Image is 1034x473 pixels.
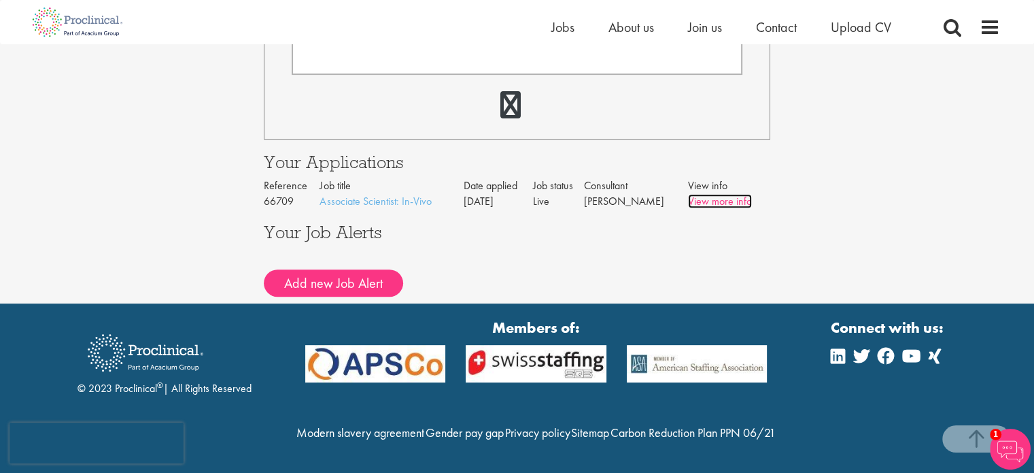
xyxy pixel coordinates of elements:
[533,178,584,194] th: Job status
[455,345,617,382] img: APSCo
[464,194,533,210] td: [DATE]
[10,423,184,463] iframe: reCAPTCHA
[688,178,770,194] th: View info
[551,18,574,36] a: Jobs
[264,270,403,297] button: Add new Job Alert
[464,178,533,194] th: Date applied
[320,178,464,194] th: Job title
[77,324,252,397] div: © 2023 Proclinical | All Rights Reserved
[264,153,771,171] h3: Your Applications
[320,194,431,208] a: Associate Scientist: In-Vivo
[756,18,797,36] a: Contact
[990,429,1001,440] span: 1
[608,18,654,36] a: About us
[584,178,687,194] th: Consultant
[533,194,584,210] td: Live
[610,425,776,440] a: Carbon Reduction Plan PPN 06/21
[77,325,213,381] img: Proclinical Recruitment
[305,317,768,338] strong: Members of:
[264,194,320,210] td: 66709
[264,178,320,194] th: Reference
[264,223,771,241] h3: Your Job Alerts
[295,345,456,382] img: APSCo
[157,380,163,391] sup: ®
[426,425,504,440] a: Gender pay gap
[571,425,609,440] a: Sitemap
[688,18,722,36] a: Join us
[688,194,752,208] a: View more info
[990,429,1031,470] img: Chatbot
[831,317,946,338] strong: Connect with us:
[504,425,570,440] a: Privacy policy
[584,194,687,210] td: [PERSON_NAME]
[831,18,891,36] a: Upload CV
[296,425,424,440] a: Modern slavery agreement
[617,345,778,382] img: APSCo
